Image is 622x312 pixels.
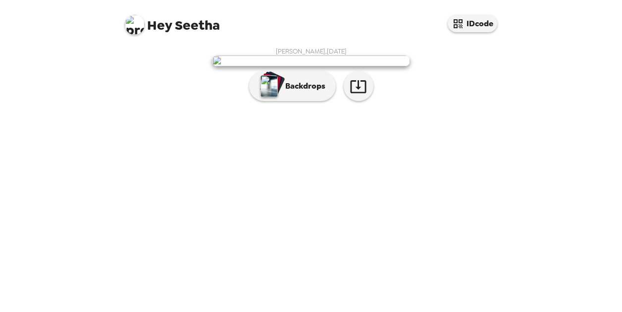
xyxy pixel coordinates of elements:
[448,15,497,32] button: IDcode
[147,16,172,34] span: Hey
[212,55,410,66] img: user
[125,10,220,32] span: Seetha
[125,15,145,35] img: profile pic
[249,71,336,101] button: Backdrops
[280,80,325,92] p: Backdrops
[276,47,347,55] span: [PERSON_NAME] , [DATE]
